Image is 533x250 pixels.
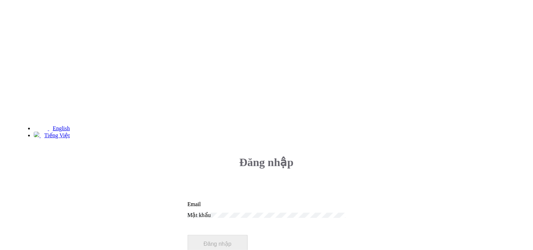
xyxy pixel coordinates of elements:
[188,156,346,170] h3: Đăng nhập
[22,58,235,66] h4: Cổng thông tin quản lý
[22,31,235,44] h3: Chào mừng đến [GEOGRAPHIC_DATA]
[34,133,70,139] a: Tiếng Việt
[44,133,70,139] span: Tiếng Việt
[188,202,346,208] input: Email
[34,132,39,138] img: 220-vietnam.svg
[53,126,70,132] span: English
[42,125,48,131] img: 226-united-states.svg
[42,126,70,132] a: English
